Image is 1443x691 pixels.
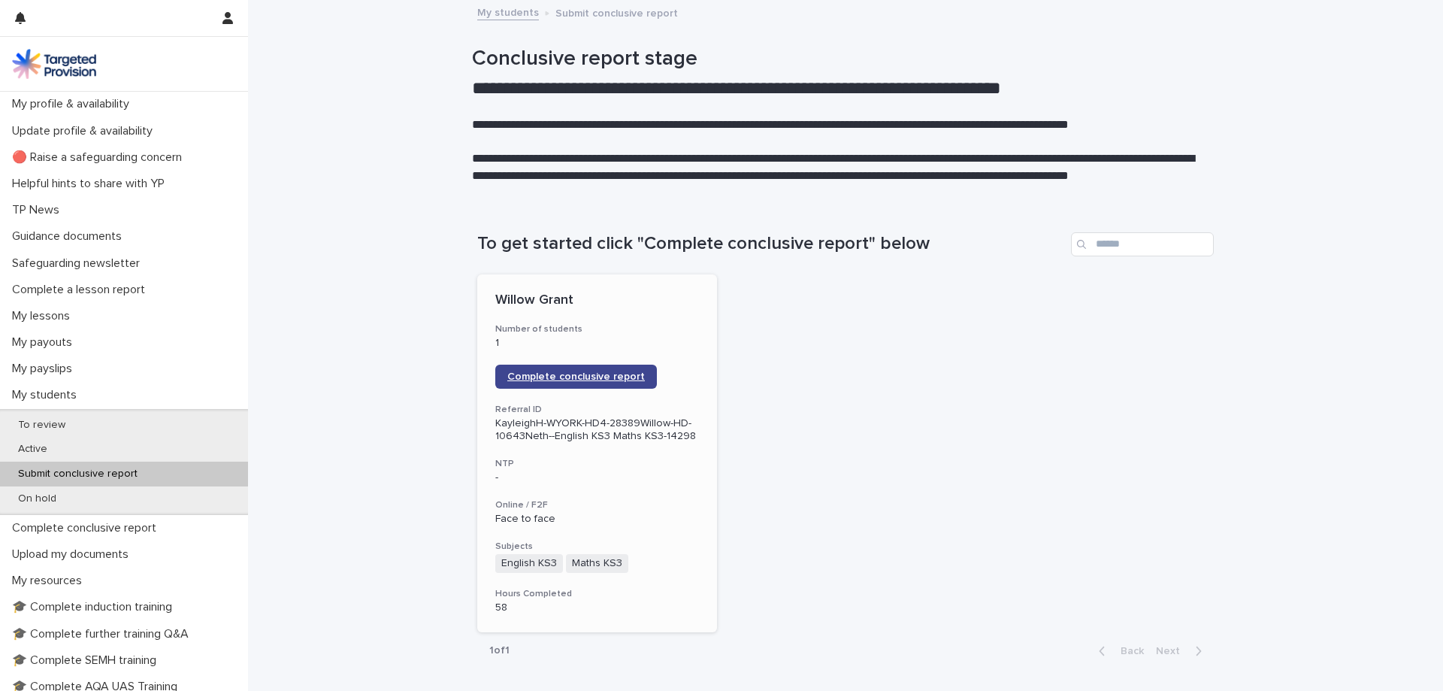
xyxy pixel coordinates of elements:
p: Upload my documents [6,547,141,562]
p: My profile & availability [6,97,141,111]
p: My resources [6,574,94,588]
p: Willow Grant [495,292,699,309]
p: 1 [495,337,699,350]
p: 58 [495,602,699,614]
h1: To get started click "Complete conclusive report" below [477,233,1065,255]
p: KayleighH-WYORK-HD4-28389Willow-HD-10643Neth--English KS3 Maths KS3-14298 [495,417,699,443]
p: Helpful hints to share with YP [6,177,177,191]
a: Willow GrantNumber of students1Complete conclusive reportReferral IDKayleighH-WYORK-HD4-28389Will... [477,274,717,632]
button: Back [1087,644,1150,658]
span: English KS3 [495,554,563,573]
p: My students [6,388,89,402]
h3: Referral ID [495,404,699,416]
p: - [495,471,699,484]
p: My payouts [6,335,84,350]
h3: Hours Completed [495,588,699,600]
span: Complete conclusive report [507,371,645,382]
p: Complete conclusive report [6,521,168,535]
span: Maths KS3 [566,554,628,573]
img: M5nRWzHhSzIhMunXDL62 [12,49,96,79]
p: Active [6,443,59,456]
p: To review [6,419,77,432]
a: My students [477,3,539,20]
p: My lessons [6,309,82,323]
p: On hold [6,492,68,505]
h1: Conclusive report stage [472,47,1209,72]
p: Submit conclusive report [6,468,150,480]
p: Update profile & availability [6,124,165,138]
p: 🔴 Raise a safeguarding concern [6,150,194,165]
h3: NTP [495,458,699,470]
p: 🎓 Complete induction training [6,600,184,614]
p: Face to face [495,513,699,526]
a: Complete conclusive report [495,365,657,389]
p: TP News [6,203,71,217]
h3: Number of students [495,323,699,335]
p: My payslips [6,362,84,376]
input: Search [1071,232,1214,256]
p: 🎓 Complete SEMH training [6,653,168,668]
p: Safeguarding newsletter [6,256,152,271]
h3: Subjects [495,541,699,553]
p: Complete a lesson report [6,283,157,297]
p: 🎓 Complete further training Q&A [6,627,201,641]
p: Guidance documents [6,229,134,244]
button: Next [1150,644,1214,658]
span: Next [1156,646,1189,656]
span: Back [1112,646,1144,656]
p: Submit conclusive report [555,4,678,20]
p: 1 of 1 [477,632,522,669]
h3: Online / F2F [495,499,699,511]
